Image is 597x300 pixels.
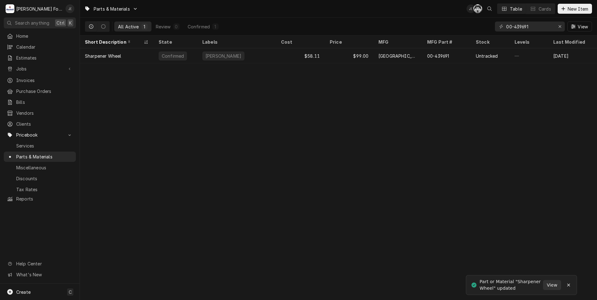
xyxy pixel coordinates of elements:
[330,39,367,45] div: Price
[159,39,191,45] div: State
[566,6,590,12] span: New Item
[510,48,548,63] div: —
[16,132,63,138] span: Pricebook
[4,53,76,63] a: Estimates
[66,4,74,13] div: J(
[85,53,121,59] div: Sharpener Wheel
[175,23,178,30] div: 0
[205,53,242,59] div: [PERSON_NAME]
[4,119,76,129] a: Clients
[378,53,417,59] div: [GEOGRAPHIC_DATA]
[4,42,76,52] a: Calendar
[85,39,142,45] div: Short Description
[4,108,76,118] a: Vendors
[6,4,14,13] div: Marshall Food Equipment Service's Avatar
[16,175,73,182] span: Discounts
[281,39,318,45] div: Cost
[4,31,76,41] a: Home
[156,23,171,30] div: Review
[4,259,76,269] a: Go to Help Center
[4,86,76,96] a: Purchase Orders
[567,22,592,31] button: View
[16,33,73,39] span: Home
[188,23,210,30] div: Confirmed
[16,88,73,94] span: Purchase Orders
[161,53,185,59] div: Confirmed
[16,121,73,127] span: Clients
[4,269,76,280] a: Go to What's New
[16,6,62,12] div: [PERSON_NAME] Food Equipment Service
[69,20,72,26] span: K
[118,23,139,30] div: All Active
[4,162,76,173] a: Miscellaneous
[16,65,63,72] span: Jobs
[506,22,553,31] input: Keyword search
[4,152,76,162] a: Parts & Materials
[4,184,76,195] a: Tax Rates
[473,4,482,13] div: Chris Murphy (103)'s Avatar
[16,153,73,160] span: Parts & Materials
[466,4,475,13] div: J(
[202,39,271,45] div: Labels
[4,173,76,184] a: Discounts
[16,77,73,84] span: Invoices
[480,278,543,292] div: Part or Material "Sharpener Wheel" updated
[16,289,31,295] span: Create
[553,39,591,45] div: Last Modified
[378,39,416,45] div: MFG
[325,48,373,63] div: $99.00
[510,6,522,12] div: Table
[16,164,73,171] span: Miscellaneous
[16,143,73,149] span: Services
[558,4,592,14] button: New Item
[82,4,141,14] a: Go to Parts & Materials
[466,4,475,13] div: Jeff Debigare (109)'s Avatar
[94,6,130,12] span: Parts & Materials
[539,6,551,12] div: Cards
[427,53,449,59] div: 00-439691
[473,4,482,13] div: C(
[476,53,498,59] div: Untracked
[485,4,495,14] button: Open search
[16,55,73,61] span: Estimates
[6,4,14,13] div: M
[555,22,565,31] button: Erase input
[476,39,503,45] div: Stock
[4,17,76,28] button: Search anythingCtrlK
[16,271,72,278] span: What's New
[16,44,73,50] span: Calendar
[214,23,217,30] div: 1
[4,194,76,204] a: Reports
[545,282,559,288] span: View
[427,39,465,45] div: MFG Part #
[69,289,72,295] span: C
[515,39,542,45] div: Levels
[276,48,325,63] div: $58.11
[16,99,73,105] span: Bills
[4,97,76,107] a: Bills
[143,23,146,30] div: 1
[15,20,49,26] span: Search anything
[4,75,76,85] a: Invoices
[16,260,72,267] span: Help Center
[543,280,561,290] button: View
[16,196,73,202] span: Reports
[4,64,76,74] a: Go to Jobs
[576,23,589,30] span: View
[57,20,65,26] span: Ctrl
[66,4,74,13] div: Jeff Debigare (109)'s Avatar
[16,186,73,193] span: Tax Rates
[16,110,73,116] span: Vendors
[4,141,76,151] a: Services
[4,130,76,140] a: Go to Pricebook
[548,48,597,63] div: [DATE]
